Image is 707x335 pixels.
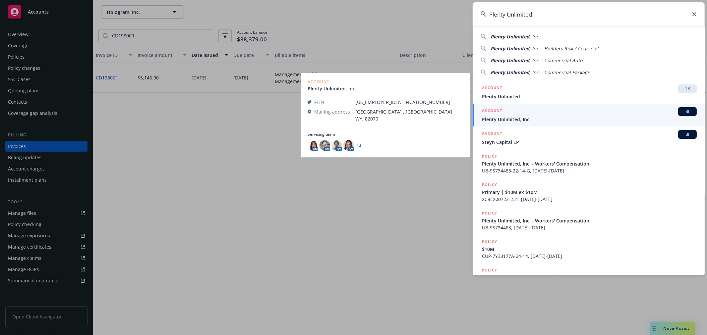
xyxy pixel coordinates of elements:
span: Steyn Capital LP [482,139,697,146]
span: Primary | $10M ex $10M [482,189,697,196]
span: , Inc. [529,33,540,40]
h5: POLICY [482,153,497,160]
h5: ACCOUNT [482,107,502,115]
h5: ACCOUNT [482,84,502,92]
span: , Inc. - Commercial Package [529,69,590,75]
h5: ACCOUNT [482,130,502,138]
h5: POLICY [482,181,497,188]
span: Plenty Unlimited, Inc. - Fiduciary Liability [482,274,697,281]
span: Plenty Unlimited, Inc. [482,116,697,123]
a: ACCOUNTBIPlenty Unlimited, Inc. [473,104,705,126]
input: Search... [473,2,705,26]
span: Plenty Unlimited [491,69,529,75]
h5: POLICY [482,267,497,273]
span: UB-9S734483-22-14-G, [DATE]-[DATE] [482,167,697,174]
a: POLICYPlenty Unlimited, Inc. - Fiduciary Liability [473,263,705,292]
span: Plenty Unlimited [491,33,529,40]
span: Plenty Unlimited [491,45,529,52]
span: , Inc. - Commercial Auto [529,57,582,64]
a: ACCOUNTBISteyn Capital LP [473,126,705,149]
span: XC8EX00722-231, [DATE]-[DATE] [482,196,697,203]
a: POLICYPrimary | $10M ex $10MXC8EX00722-231, [DATE]-[DATE] [473,178,705,206]
span: , Inc. - Builders Risk / Course of [529,45,599,52]
a: POLICYPlenty Unlimited, Inc. - Workers' CompensationUB-9S734483-22-14-G, [DATE]-[DATE] [473,149,705,178]
h5: POLICY [482,210,497,216]
h5: POLICY [482,238,497,245]
span: CUP-7Y33177A-24-14, [DATE]-[DATE] [482,253,697,260]
span: BI [681,131,694,137]
span: Plenty Unlimited, Inc. - Workers' Compensation [482,217,697,224]
span: UB-9S734483, [DATE]-[DATE] [482,224,697,231]
span: BI [681,109,694,115]
span: $10M [482,246,697,253]
a: POLICYPlenty Unlimited, Inc. - Workers' CompensationUB-9S734483, [DATE]-[DATE] [473,206,705,235]
span: TR [681,86,694,92]
a: ACCOUNTTRPlenty Unlimited [473,81,705,104]
a: POLICY$10MCUP-7Y33177A-24-14, [DATE]-[DATE] [473,235,705,263]
span: Plenty Unlimited [482,93,697,100]
span: Plenty Unlimited [491,57,529,64]
span: Plenty Unlimited, Inc. - Workers' Compensation [482,160,697,167]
